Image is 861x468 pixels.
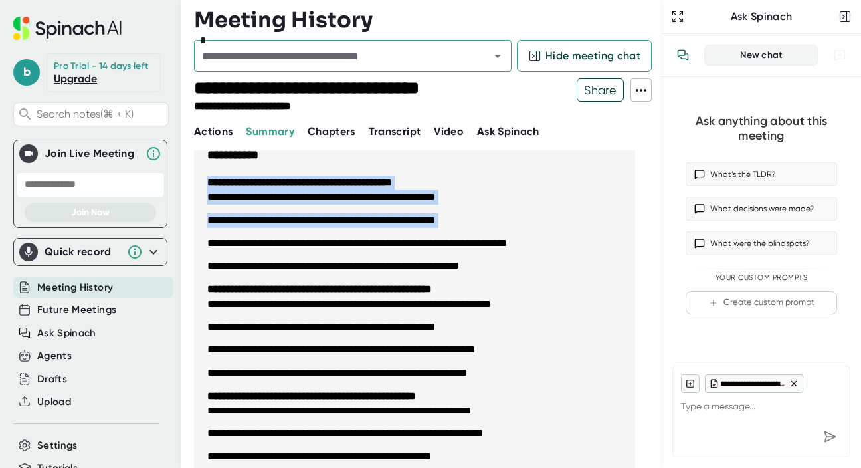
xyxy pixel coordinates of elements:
span: b [13,59,40,86]
span: Video [434,125,464,138]
button: Transcript [369,124,421,140]
div: Ask anything about this meeting [686,114,837,144]
button: Ask Spinach [477,124,539,140]
a: Upgrade [54,72,97,85]
img: Join Live Meeting [22,147,35,160]
button: Summary [246,124,294,140]
button: Open [488,47,507,65]
span: Transcript [369,125,421,138]
button: What’s the TLDR? [686,162,837,186]
button: Ask Spinach [37,326,96,341]
div: New chat [713,49,810,61]
div: Quick record [19,239,161,265]
div: Pro Trial - 14 days left [54,60,148,72]
h3: Meeting History [194,7,373,33]
button: Future Meetings [37,302,116,318]
button: Meeting History [37,280,113,295]
button: What decisions were made? [686,197,837,221]
button: Settings [37,438,78,453]
button: Video [434,124,464,140]
div: Send message [818,425,842,449]
span: Actions [194,125,233,138]
span: Summary [246,125,294,138]
div: Your Custom Prompts [686,273,837,283]
span: Search notes (⌘ + K) [37,108,165,120]
span: Ask Spinach [477,125,539,138]
button: Agents [37,348,72,364]
button: Hide meeting chat [517,40,652,72]
button: View conversation history [670,42,696,68]
div: Join Live Meeting [45,147,139,160]
button: Close conversation sidebar [836,7,854,26]
div: Ask Spinach [687,10,836,23]
div: Quick record [45,245,120,259]
button: Share [577,78,624,102]
div: Join Live MeetingJoin Live Meeting [19,140,161,167]
button: Join Now [25,203,156,222]
span: Join Now [71,207,110,218]
span: Hide meeting chat [545,48,640,64]
button: Actions [194,124,233,140]
span: Chapters [308,125,355,138]
button: What were the blindspots? [686,231,837,255]
button: Drafts [37,372,67,387]
button: Chapters [308,124,355,140]
button: Create custom prompt [686,291,837,314]
span: Share [577,78,623,102]
button: Upload [37,394,71,409]
button: Expand to Ask Spinach page [668,7,687,26]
